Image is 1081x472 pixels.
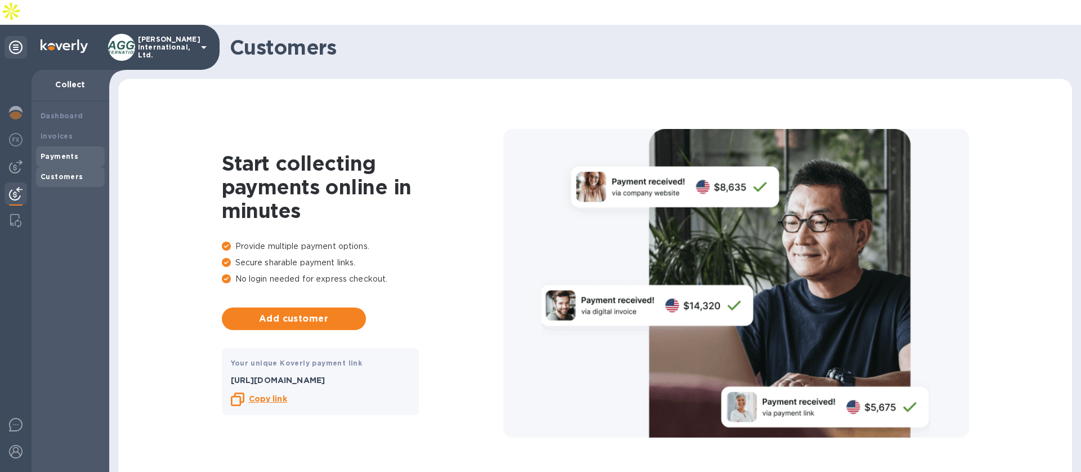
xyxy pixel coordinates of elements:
[222,241,503,252] p: Provide multiple payment options.
[222,152,503,222] h1: Start collecting payments online in minutes
[9,133,23,146] img: Foreign exchange
[5,36,27,59] div: Unpin categories
[41,132,73,140] b: Invoices
[138,35,194,59] p: [PERSON_NAME] International, Ltd.
[231,312,357,326] span: Add customer
[41,112,83,120] b: Dashboard
[230,35,1063,59] h1: Customers
[249,394,287,403] b: Copy link
[41,39,88,53] img: Logo
[222,308,366,330] button: Add customer
[231,375,410,386] p: [URL][DOMAIN_NAME]
[222,273,503,285] p: No login needed for express checkout.
[222,257,503,269] p: Secure sharable payment links.
[41,79,100,90] p: Collect
[41,172,83,181] b: Customers
[231,359,363,367] b: Your unique Koverly payment link
[41,152,78,161] b: Payments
